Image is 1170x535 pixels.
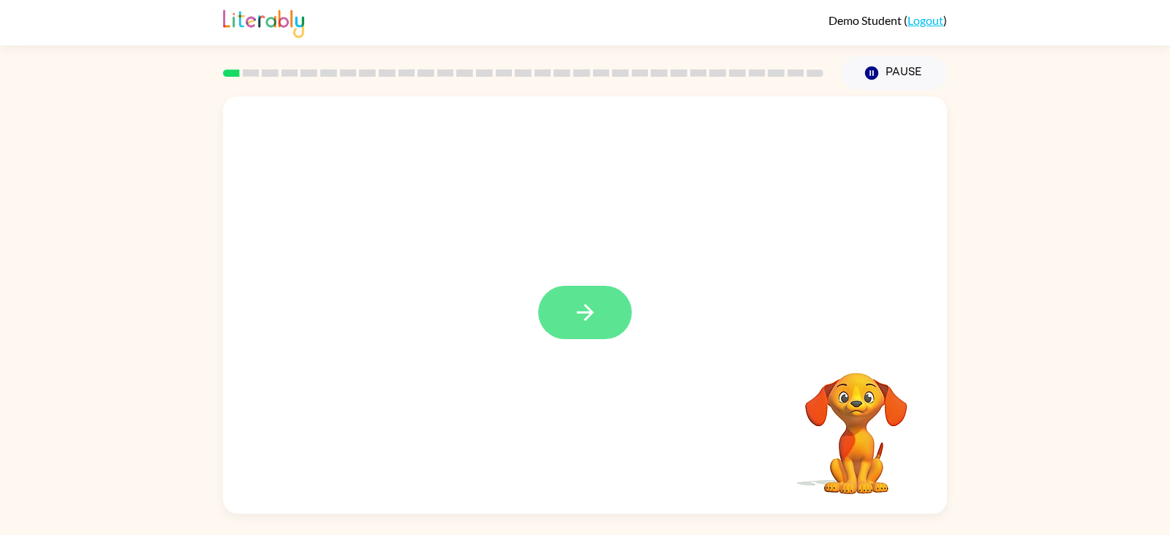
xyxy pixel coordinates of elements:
span: Demo Student [829,13,904,27]
img: Literably [223,6,304,38]
a: Logout [907,13,943,27]
video: Your browser must support playing .mp4 files to use Literably. Please try using another browser. [783,350,929,496]
div: ( ) [829,13,947,27]
button: Pause [841,56,947,90]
